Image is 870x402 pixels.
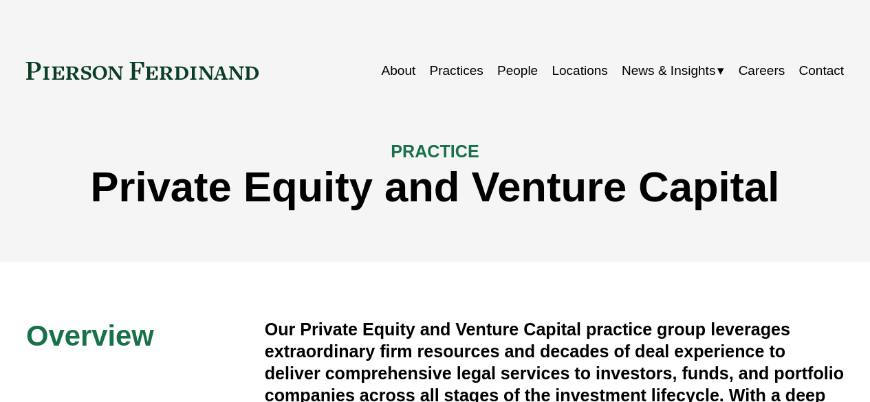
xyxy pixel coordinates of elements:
a: Contact [799,58,845,84]
a: Practices [430,58,483,84]
span: News & Insights [622,59,715,82]
a: People [497,58,538,84]
a: Locations [552,58,607,84]
a: About [382,58,416,84]
a: Careers [739,58,785,84]
a: folder dropdown [622,58,724,84]
span: Overview [26,320,154,352]
h1: Private Equity and Venture Capital [26,163,844,211]
span: PRACTICE [391,142,479,161]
